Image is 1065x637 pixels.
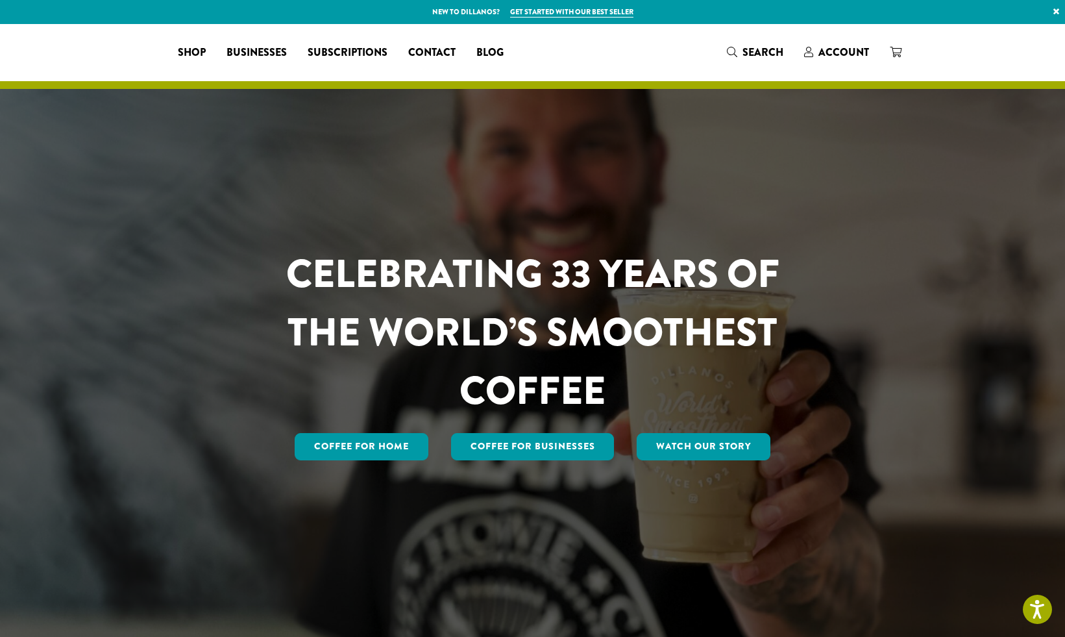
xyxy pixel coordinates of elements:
a: Coffee for Home [295,433,428,460]
span: Subscriptions [308,45,387,61]
span: Contact [408,45,456,61]
span: Blog [476,45,504,61]
span: Shop [178,45,206,61]
span: Account [818,45,869,60]
a: Get started with our best seller [510,6,633,18]
span: Businesses [226,45,287,61]
h1: CELEBRATING 33 YEARS OF THE WORLD’S SMOOTHEST COFFEE [248,245,818,420]
a: Shop [167,42,216,63]
a: Search [716,42,794,63]
a: Watch Our Story [637,433,770,460]
a: Coffee For Businesses [451,433,615,460]
span: Search [742,45,783,60]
